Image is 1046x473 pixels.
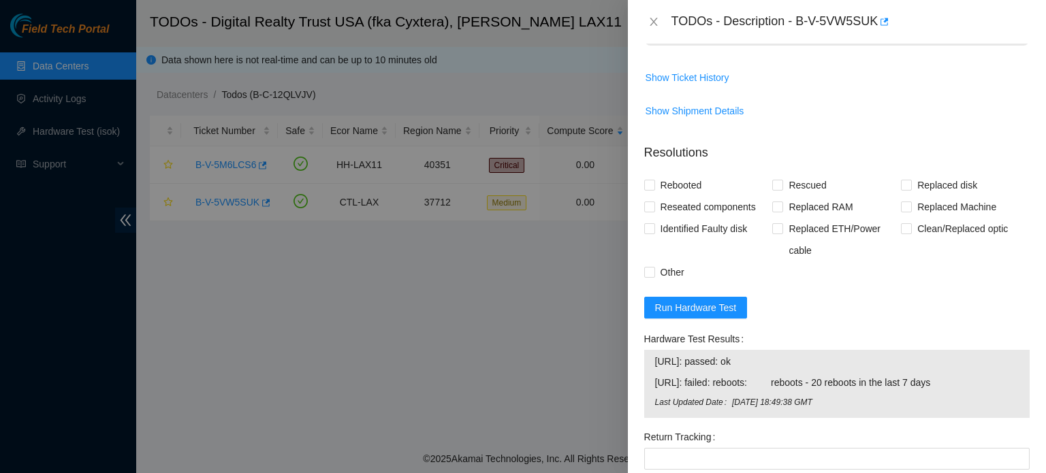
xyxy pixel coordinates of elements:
span: Replaced disk [912,174,983,196]
span: Other [655,261,690,283]
span: close [648,16,659,27]
input: Return Tracking [644,448,1030,470]
p: Resolutions [644,133,1030,162]
label: Return Tracking [644,426,721,448]
span: Replaced RAM [783,196,858,218]
label: Hardware Test Results [644,328,749,350]
span: Reseated components [655,196,761,218]
span: [URL]: passed: ok [655,354,1019,369]
span: Show Shipment Details [646,103,744,118]
span: [URL]: failed: reboots: reboots - 20 reboots in the last 7 days [655,375,1019,390]
span: [DATE] 18:49:38 GMT [732,396,1019,409]
button: Show Ticket History [645,67,730,88]
span: Last Updated Date [655,396,732,409]
button: Close [644,16,663,29]
span: Replaced Machine [912,196,1002,218]
span: Show Ticket History [646,70,729,85]
span: Rebooted [655,174,708,196]
span: Rescued [783,174,831,196]
button: Run Hardware Test [644,297,748,319]
div: TODOs - Description - B-V-5VW5SUK [671,11,1030,33]
button: Show Shipment Details [645,100,745,122]
span: Clean/Replaced optic [912,218,1013,240]
span: Identified Faulty disk [655,218,753,240]
span: Replaced ETH/Power cable [783,218,901,261]
span: Run Hardware Test [655,300,737,315]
